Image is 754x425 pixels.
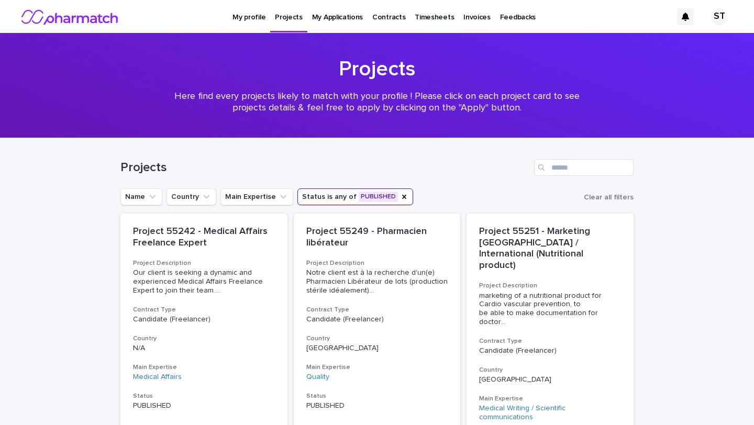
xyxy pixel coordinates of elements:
span: Our client is seeking a dynamic and experienced Medical Affairs Freelance Expert to join their te... [133,269,275,295]
h3: Project Description [133,259,275,267]
h3: Status [306,392,448,400]
p: Project 55251 - Marketing [GEOGRAPHIC_DATA] / International (Nutritional product) [479,226,621,271]
h1: Projects [120,160,530,175]
a: Medical Affairs [133,373,182,382]
span: Clear all filters [584,194,634,201]
h3: Country [479,366,621,374]
button: Country [167,188,216,205]
p: Project 55249 - Pharmacien libérateur [306,226,448,249]
p: Here find every projects likely to match with your profile ! Please click on each project card to... [168,91,586,114]
h3: Contract Type [306,306,448,314]
a: Quality [306,373,329,382]
h3: Main Expertise [306,363,448,372]
button: Name [120,188,162,205]
input: Search [534,159,634,176]
a: Medical Writing / Scientific communications [479,404,621,422]
h3: Contract Type [479,337,621,345]
h3: Contract Type [133,306,275,314]
h3: Country [133,334,275,343]
h3: Country [306,334,448,343]
p: PUBLISHED [133,401,275,410]
p: Candidate (Freelancer) [479,346,621,355]
div: ST [711,8,728,25]
button: Status [297,188,413,205]
h3: Project Description [479,282,621,290]
p: PUBLISHED [306,401,448,410]
p: Project 55242 - Medical Affairs Freelance Expert [133,226,275,249]
p: N/A [133,344,275,353]
h3: Project Description [306,259,448,267]
button: Clear all filters [580,189,634,205]
img: nMxkRIEURaCxZB0ULbfH [21,6,120,27]
h3: Main Expertise [133,363,275,372]
h3: Main Expertise [479,395,621,403]
span: marketing of a nutritional product for Cardio vascular prevention, to be able to make documentati... [479,292,621,327]
h1: Projects [120,57,634,82]
button: Main Expertise [220,188,293,205]
span: Notre client est à la recherche d'un(e) Pharmacien Libérateur de lots (production stérile idéalem... [306,269,448,295]
p: [GEOGRAPHIC_DATA] [306,344,448,353]
p: Candidate (Freelancer) [306,315,448,324]
p: [GEOGRAPHIC_DATA] [479,375,621,384]
p: Candidate (Freelancer) [133,315,275,324]
h3: Status [133,392,275,400]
